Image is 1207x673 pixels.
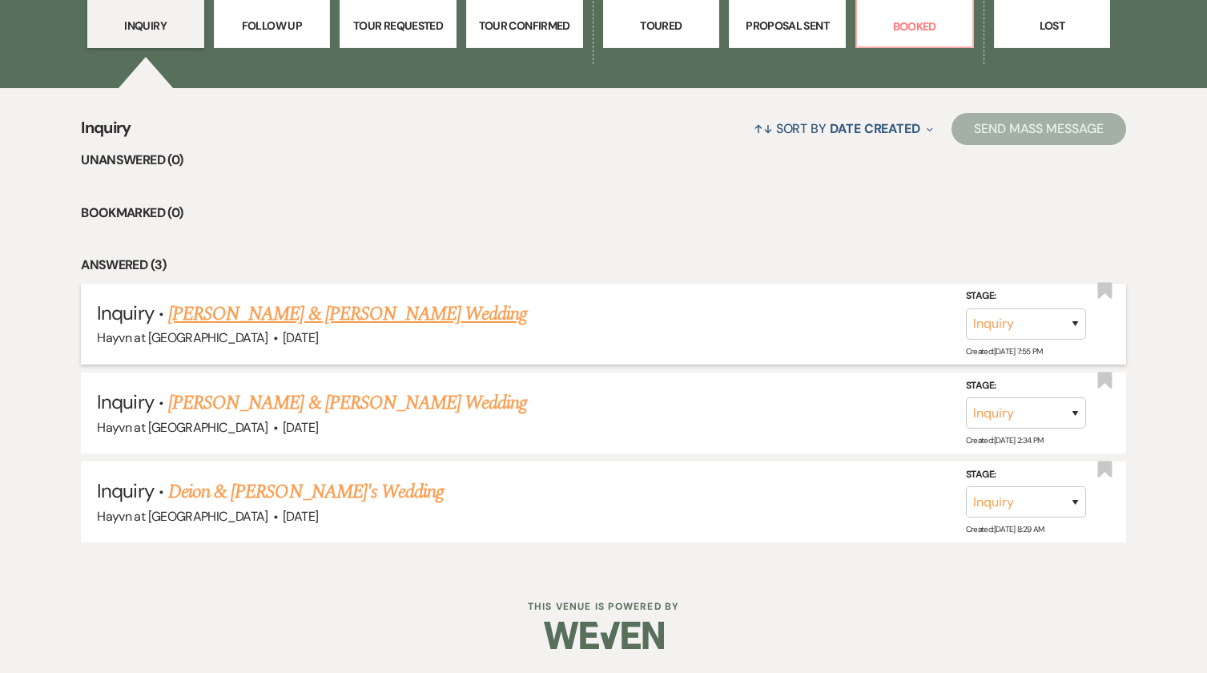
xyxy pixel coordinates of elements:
span: Inquiry [97,389,153,414]
li: Unanswered (0) [81,150,1125,171]
p: Proposal Sent [739,17,835,34]
label: Stage: [966,377,1086,394]
li: Answered (3) [81,255,1125,276]
span: Inquiry [97,300,153,325]
p: Booked [867,18,963,35]
p: Tour Confirmed [477,17,573,34]
p: Toured [614,17,710,34]
span: Inquiry [81,115,131,150]
p: Inquiry [98,17,194,34]
p: Follow Up [224,17,320,34]
span: Hayvn at [GEOGRAPHIC_DATA] [97,419,268,436]
label: Stage: [966,466,1086,484]
span: Created: [DATE] 8:29 AM [966,524,1044,534]
a: [PERSON_NAME] & [PERSON_NAME] Wedding [168,389,527,417]
span: Created: [DATE] 7:55 PM [966,346,1043,357]
span: Date Created [830,120,920,137]
span: Inquiry [97,478,153,503]
button: Sort By Date Created [747,107,939,150]
a: [PERSON_NAME] & [PERSON_NAME] Wedding [168,300,527,328]
button: Send Mass Message [952,113,1126,145]
img: Weven Logo [544,607,664,663]
span: Hayvn at [GEOGRAPHIC_DATA] [97,329,268,346]
span: ↑↓ [754,120,773,137]
p: Lost [1004,17,1100,34]
span: Hayvn at [GEOGRAPHIC_DATA] [97,508,268,525]
label: Stage: [966,288,1086,305]
p: Tour Requested [350,17,446,34]
a: Deion & [PERSON_NAME]'s Wedding [168,478,444,506]
li: Bookmarked (0) [81,203,1125,224]
span: [DATE] [283,508,318,525]
span: [DATE] [283,329,318,346]
span: Created: [DATE] 2:34 PM [966,435,1044,445]
span: [DATE] [283,419,318,436]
